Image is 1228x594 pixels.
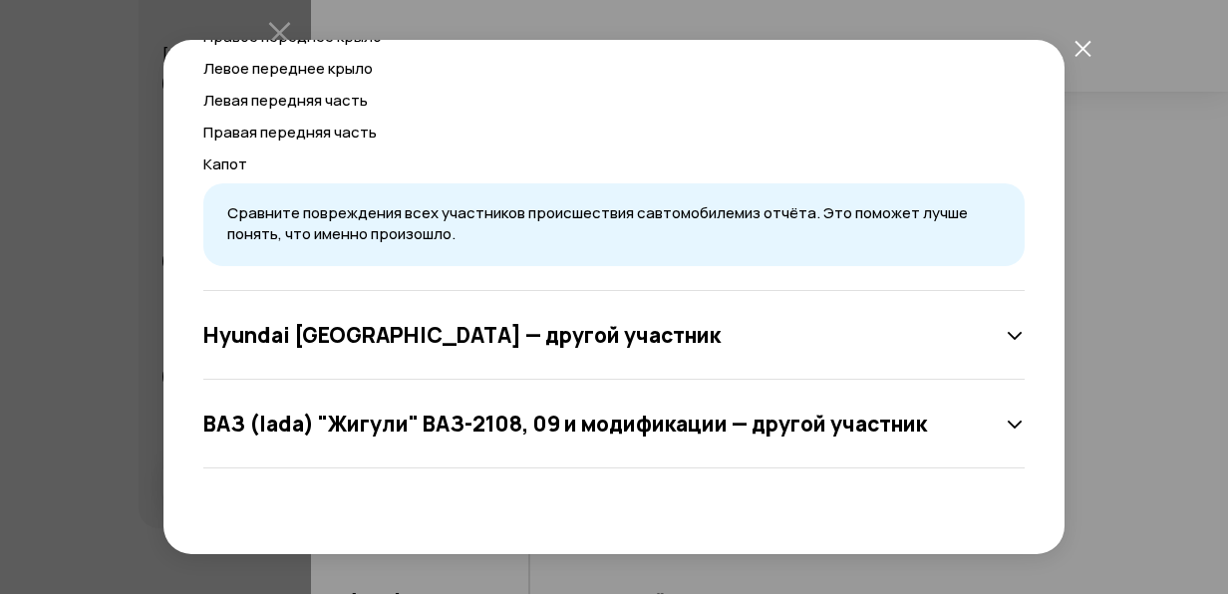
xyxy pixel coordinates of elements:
[203,58,1025,80] p: Левое переднее крыло
[203,411,927,437] h3: ВАЗ (lada) "Жигули" ВАЗ-2108, 09 и модификации — другой участник
[203,122,1025,144] p: Правая передняя часть
[203,322,721,348] h3: Hyundai [GEOGRAPHIC_DATA] — другой участник
[203,153,1025,175] p: Капот
[203,90,1025,112] p: Левая передняя часть
[1065,30,1100,66] button: закрыть
[227,202,968,244] span: Сравните повреждения всех участников происшествия с автомобилем из отчёта. Это поможет лучше поня...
